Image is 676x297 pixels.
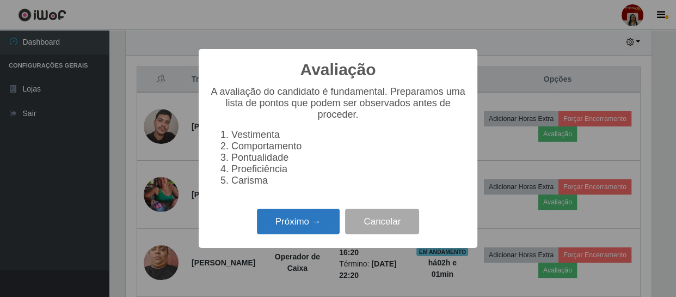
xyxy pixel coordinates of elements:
li: Vestimenta [231,129,466,141]
h2: Avaliação [300,60,376,80]
p: A avaliação do candidato é fundamental. Preparamos uma lista de pontos que podem ser observados a... [210,86,466,120]
li: Proeficiência [231,163,466,175]
li: Carisma [231,175,466,186]
button: Próximo → [257,209,340,234]
li: Pontualidade [231,152,466,163]
li: Comportamento [231,141,466,152]
button: Cancelar [345,209,419,234]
